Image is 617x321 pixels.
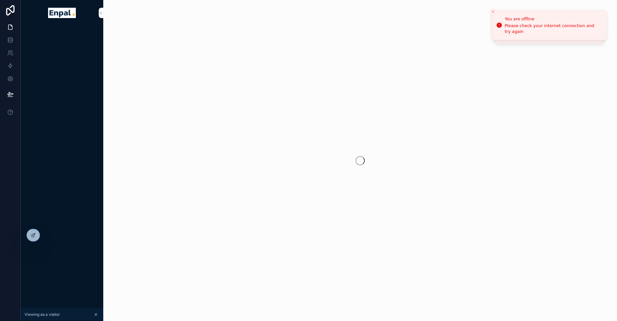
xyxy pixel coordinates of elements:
span: Viewing as a visitor [25,312,60,317]
div: You are offline [505,16,601,22]
button: Close toast [490,8,496,15]
div: scrollable content [21,26,103,37]
img: App logo [48,8,76,18]
div: Please check your internet connection and try again [505,23,601,35]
